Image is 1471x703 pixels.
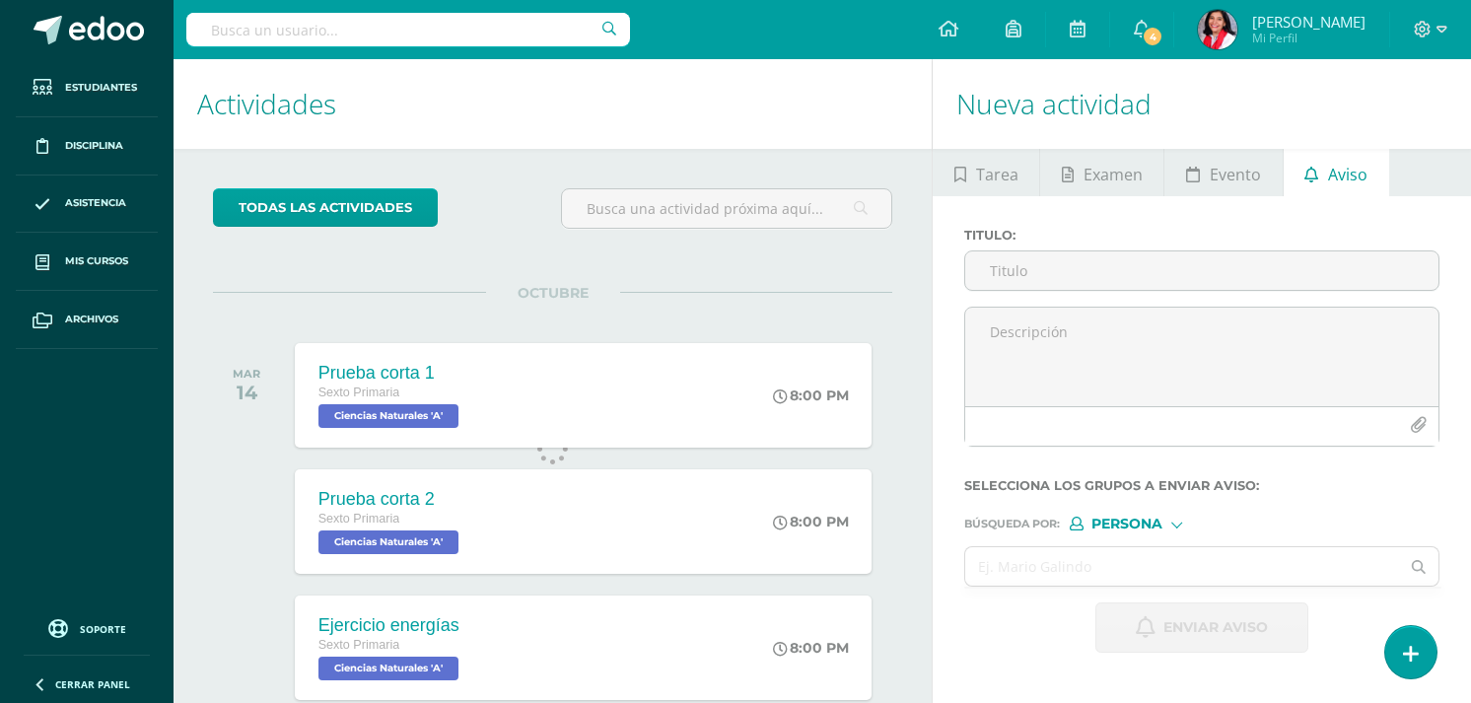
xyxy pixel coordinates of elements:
[318,638,400,652] span: Sexto Primaria
[964,478,1439,493] label: Selecciona los grupos a enviar aviso :
[1070,517,1218,530] div: [object Object]
[562,189,892,228] input: Busca una actividad próxima aquí...
[318,512,400,526] span: Sexto Primaria
[65,138,123,154] span: Disciplina
[773,513,849,530] div: 8:00 PM
[318,404,458,428] span: Ciencias Naturales 'A'
[1328,151,1367,198] span: Aviso
[965,547,1399,586] input: Ej. Mario Galindo
[773,387,849,404] div: 8:00 PM
[318,615,463,636] div: Ejercicio energías
[1210,151,1261,198] span: Evento
[1164,149,1282,196] a: Evento
[964,519,1060,529] span: Búsqueda por :
[976,151,1018,198] span: Tarea
[1284,149,1389,196] a: Aviso
[24,614,150,641] a: Soporte
[318,363,463,384] div: Prueba corta 1
[1252,12,1366,32] span: [PERSON_NAME]
[16,59,158,117] a: Estudiantes
[65,312,118,327] span: Archivos
[1142,26,1163,47] span: 4
[933,149,1039,196] a: Tarea
[1091,519,1162,529] span: Persona
[486,284,620,302] span: OCTUBRE
[233,381,260,404] div: 14
[197,59,908,149] h1: Actividades
[16,176,158,234] a: Asistencia
[55,677,130,691] span: Cerrar panel
[1163,603,1268,652] span: Enviar aviso
[233,367,260,381] div: MAR
[16,233,158,291] a: Mis cursos
[186,13,630,46] input: Busca un usuario...
[65,195,126,211] span: Asistencia
[1040,149,1163,196] a: Examen
[318,657,458,680] span: Ciencias Naturales 'A'
[318,489,463,510] div: Prueba corta 2
[773,639,849,657] div: 8:00 PM
[965,251,1438,290] input: Titulo
[1084,151,1143,198] span: Examen
[1252,30,1366,46] span: Mi Perfil
[65,80,137,96] span: Estudiantes
[80,622,126,636] span: Soporte
[1198,10,1237,49] img: 75993dce3b13733765c41c8f706ba4f4.png
[65,253,128,269] span: Mis cursos
[956,59,1447,149] h1: Nueva actividad
[318,386,400,399] span: Sexto Primaria
[16,117,158,176] a: Disciplina
[318,530,458,554] span: Ciencias Naturales 'A'
[16,291,158,349] a: Archivos
[964,228,1439,243] label: Titulo :
[1095,602,1308,653] button: Enviar aviso
[213,188,438,227] a: todas las Actividades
